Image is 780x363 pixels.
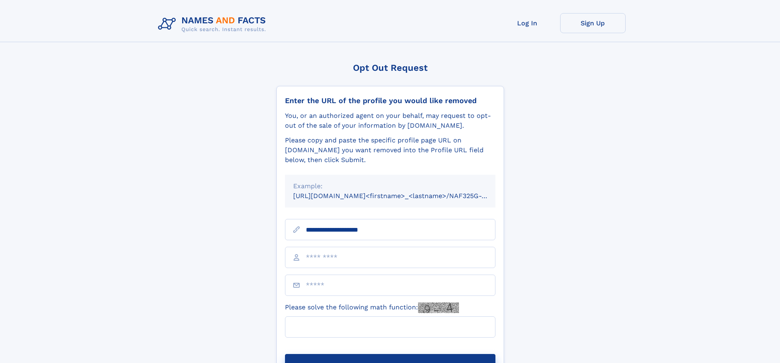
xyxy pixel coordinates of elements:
div: Please copy and paste the specific profile page URL on [DOMAIN_NAME] you want removed into the Pr... [285,135,495,165]
a: Sign Up [560,13,626,33]
a: Log In [495,13,560,33]
div: Example: [293,181,487,191]
div: Opt Out Request [276,63,504,73]
small: [URL][DOMAIN_NAME]<firstname>_<lastname>/NAF325G-xxxxxxxx [293,192,511,200]
img: Logo Names and Facts [155,13,273,35]
label: Please solve the following math function: [285,302,459,313]
div: You, or an authorized agent on your behalf, may request to opt-out of the sale of your informatio... [285,111,495,131]
div: Enter the URL of the profile you would like removed [285,96,495,105]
